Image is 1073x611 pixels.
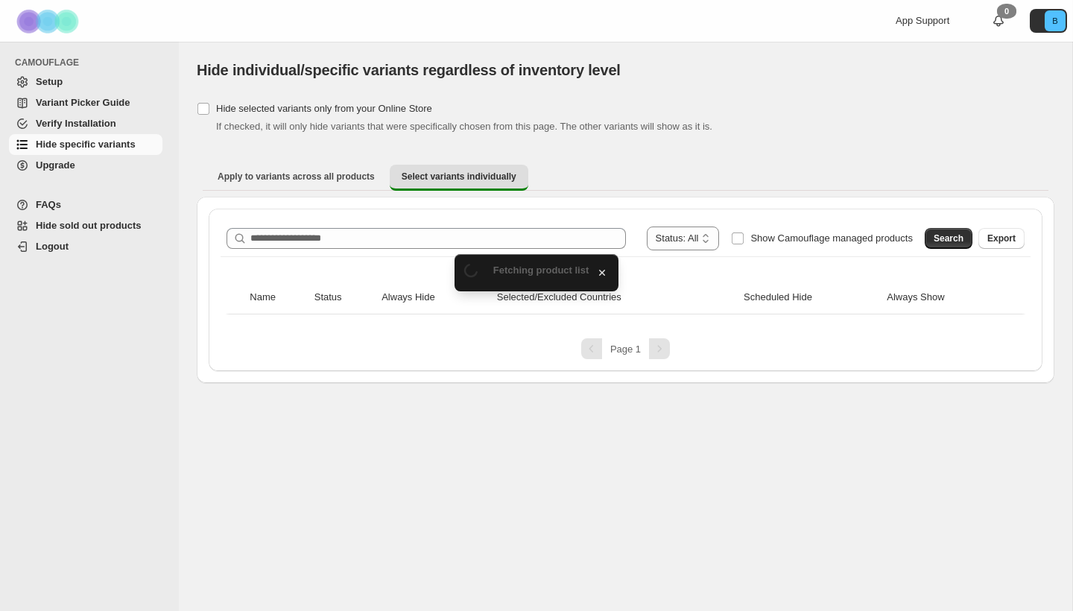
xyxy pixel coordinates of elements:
span: Search [934,232,963,244]
button: Export [978,228,1025,249]
th: Selected/Excluded Countries [493,281,739,314]
a: Hide sold out products [9,215,162,236]
span: Setup [36,76,63,87]
span: Upgrade [36,159,75,171]
span: Hide sold out products [36,220,142,231]
img: Camouflage [12,1,86,42]
a: Hide specific variants [9,134,162,155]
span: Fetching product list [493,265,589,276]
span: Select variants individually [402,171,516,183]
span: Hide individual/specific variants regardless of inventory level [197,62,621,78]
span: Hide specific variants [36,139,136,150]
span: Show Camouflage managed products [750,232,913,244]
button: Avatar with initials B [1030,9,1067,33]
th: Scheduled Hide [739,281,882,314]
th: Always Hide [377,281,493,314]
span: Verify Installation [36,118,116,129]
a: Upgrade [9,155,162,176]
text: B [1052,16,1057,25]
button: Apply to variants across all products [206,165,387,189]
a: Variant Picker Guide [9,92,162,113]
button: Select variants individually [390,165,528,191]
div: Select variants individually [197,197,1054,383]
a: 0 [991,13,1006,28]
th: Always Show [882,281,1005,314]
button: Search [925,228,972,249]
span: FAQs [36,199,61,210]
span: Variant Picker Guide [36,97,130,108]
a: FAQs [9,194,162,215]
span: App Support [896,15,949,26]
nav: Pagination [221,338,1031,359]
span: Hide selected variants only from your Online Store [216,103,432,114]
span: Avatar with initials B [1045,10,1066,31]
span: Export [987,232,1016,244]
span: Apply to variants across all products [218,171,375,183]
th: Name [245,281,309,314]
span: Page 1 [610,344,641,355]
a: Setup [9,72,162,92]
th: Status [310,281,377,314]
span: CAMOUFLAGE [15,57,168,69]
a: Verify Installation [9,113,162,134]
span: If checked, it will only hide variants that were specifically chosen from this page. The other va... [216,121,712,132]
div: 0 [997,4,1016,19]
a: Logout [9,236,162,257]
span: Logout [36,241,69,252]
